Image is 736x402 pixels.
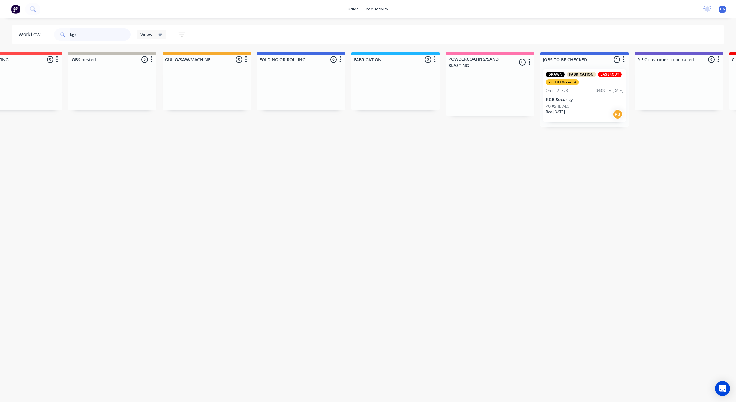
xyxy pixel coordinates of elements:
img: Factory [11,5,20,14]
p: Req. [DATE] [546,109,565,115]
p: PO #SHELVES [546,104,569,109]
div: sales [345,5,362,14]
div: FABRICATION [567,72,596,77]
div: x C.O.D Account [546,79,579,85]
p: KGB Security [546,97,623,102]
div: DRAWNFABRICATIONLASERCUTx C.O.D AccountOrder #287304:09 PM [DATE]KGB SecurityPO #SHELVESReq.[DATE]PU [543,69,626,122]
span: Views [140,31,152,38]
div: PU [613,109,623,119]
span: CA [720,6,725,12]
div: productivity [362,5,391,14]
div: Workflow [18,31,44,38]
div: Open Intercom Messenger [715,381,730,396]
div: LASERCUT [598,72,622,77]
input: Search for orders... [70,28,131,41]
div: DRAWN [546,72,565,77]
div: 04:09 PM [DATE] [596,88,623,93]
div: Order #2873 [546,88,568,93]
